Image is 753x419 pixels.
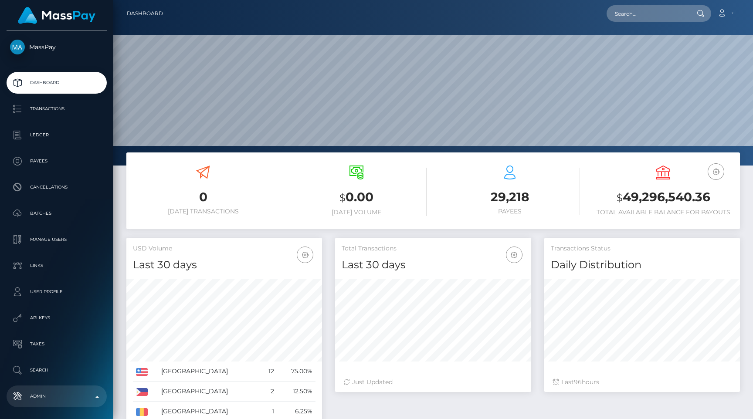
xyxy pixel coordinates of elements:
[593,209,733,216] h6: Total Available Balance for Payouts
[18,7,95,24] img: MassPay Logo
[136,388,148,396] img: PH.png
[440,189,580,206] h3: 29,218
[344,378,522,387] div: Just Updated
[551,244,733,253] h5: Transactions Status
[286,189,427,206] h3: 0.00
[277,382,316,402] td: 12.50%
[133,189,273,206] h3: 0
[10,311,103,324] p: API Keys
[10,338,103,351] p: Taxes
[7,176,107,198] a: Cancellations
[7,385,107,407] a: Admin
[593,189,733,206] h3: 49,296,540.36
[133,208,273,215] h6: [DATE] Transactions
[133,257,315,273] h4: Last 30 days
[10,155,103,168] p: Payees
[10,285,103,298] p: User Profile
[342,257,524,273] h4: Last 30 days
[10,40,25,54] img: MassPay
[339,192,346,204] small: $
[342,244,524,253] h5: Total Transactions
[158,382,261,402] td: [GEOGRAPHIC_DATA]
[7,359,107,381] a: Search
[7,43,107,51] span: MassPay
[10,76,103,89] p: Dashboard
[158,362,261,382] td: [GEOGRAPHIC_DATA]
[10,364,103,377] p: Search
[607,5,689,22] input: Search...
[261,382,277,402] td: 2
[7,229,107,250] a: Manage Users
[7,281,107,303] a: User Profile
[261,362,277,382] td: 12
[10,259,103,272] p: Links
[7,150,107,172] a: Payees
[127,4,163,23] a: Dashboard
[7,203,107,224] a: Batches
[7,124,107,146] a: Ledger
[10,181,103,194] p: Cancellations
[7,333,107,355] a: Taxes
[617,192,623,204] small: $
[553,378,731,387] div: Last hours
[133,244,315,253] h5: USD Volume
[277,362,316,382] td: 75.00%
[7,72,107,94] a: Dashboard
[10,233,103,246] p: Manage Users
[10,128,103,142] p: Ledger
[136,368,148,376] img: US.png
[10,102,103,115] p: Transactions
[286,209,427,216] h6: [DATE] Volume
[440,208,580,215] h6: Payees
[574,378,582,386] span: 96
[7,98,107,120] a: Transactions
[551,257,733,273] h4: Daily Distribution
[10,390,103,403] p: Admin
[7,255,107,277] a: Links
[136,408,148,416] img: RO.png
[7,307,107,329] a: API Keys
[10,207,103,220] p: Batches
